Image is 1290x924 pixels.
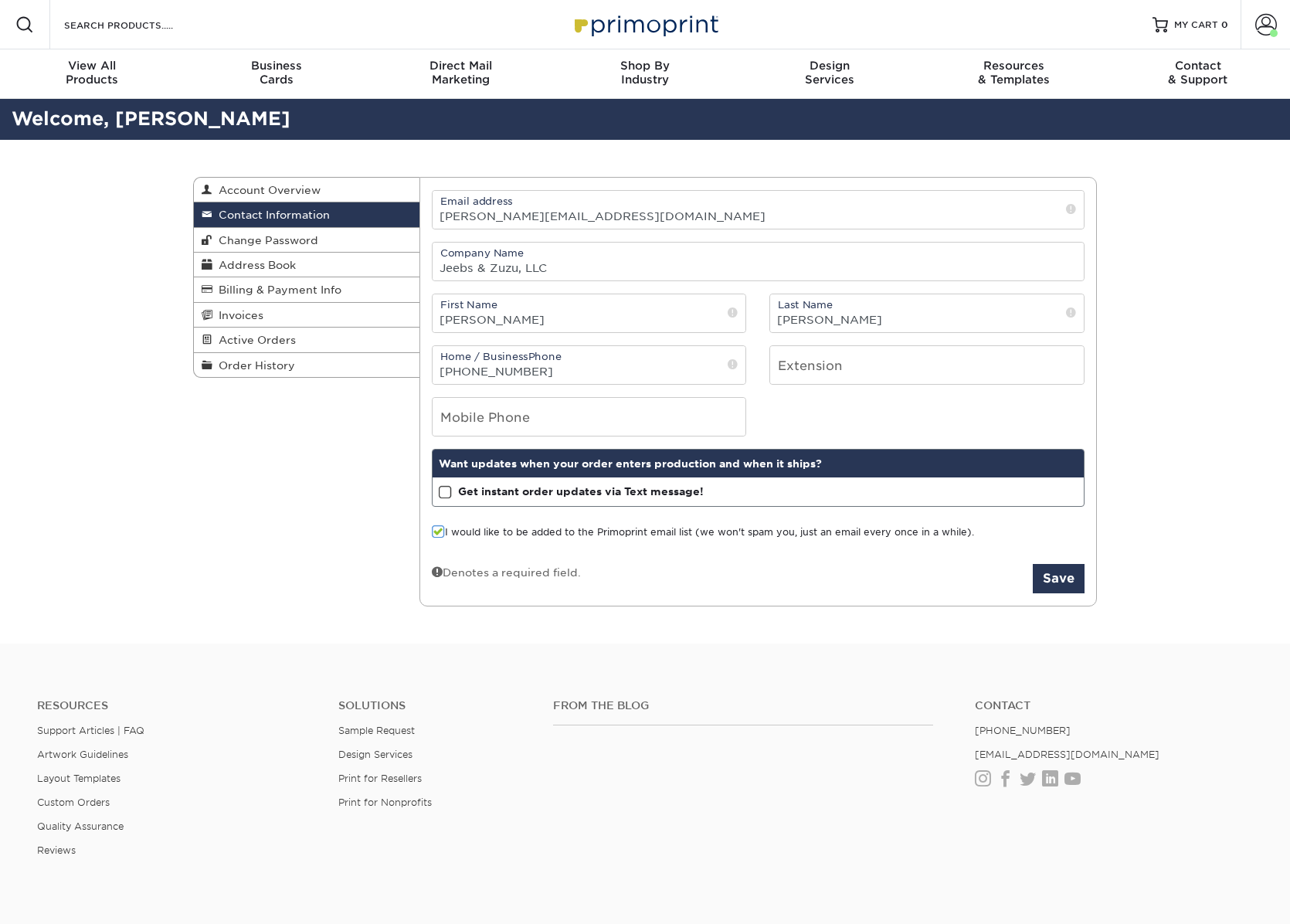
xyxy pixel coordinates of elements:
span: Billing & Payment Info [212,284,341,296]
a: Change Password [194,228,419,253]
span: Contact [1105,59,1290,73]
h4: From the Blog [553,699,933,712]
a: Resources& Templates [922,49,1106,99]
input: SEARCH PRODUCTS..... [63,15,213,34]
a: Reviews [37,844,76,856]
a: Quality Assurance [37,820,124,832]
label: I would like to be added to the Primoprint email list (we won't spam you, just an email every onc... [432,525,974,540]
div: Cards [185,59,369,87]
span: 0 [1221,19,1228,30]
a: Shop ByIndustry [553,49,738,99]
span: Contact Information [212,209,330,221]
span: MY CART [1174,19,1218,32]
span: Account Overview [212,184,321,196]
span: Design [737,59,922,73]
a: Artwork Guidelines [37,749,128,760]
div: Marketing [368,59,553,87]
div: & Templates [922,59,1106,87]
a: Account Overview [194,178,419,202]
a: Print for Nonprofits [338,797,432,808]
a: Design Services [338,749,412,760]
span: Direct Mail [368,59,553,73]
a: Address Book [194,253,419,277]
span: Resources [922,59,1106,73]
button: Save [1033,564,1085,593]
h4: Solutions [338,699,530,712]
span: Shop By [553,59,738,73]
a: Direct MailMarketing [368,49,553,99]
span: Invoices [212,309,263,321]
div: Industry [553,59,738,87]
span: Order History [212,359,295,372]
a: Active Orders [194,328,419,352]
a: Layout Templates [37,773,121,784]
a: Billing & Payment Info [194,277,419,302]
a: Support Articles | FAQ [37,725,144,736]
span: Address Book [212,259,296,271]
a: Custom Orders [37,797,110,808]
a: Contact& Support [1105,49,1290,99]
a: [PHONE_NUMBER] [975,725,1071,736]
span: Change Password [212,234,318,246]
a: Contact Information [194,202,419,227]
div: Denotes a required field. [432,564,581,580]
a: DesignServices [737,49,922,99]
span: Business [185,59,369,73]
a: [EMAIL_ADDRESS][DOMAIN_NAME] [975,749,1159,760]
a: BusinessCards [185,49,369,99]
h4: Resources [37,699,315,712]
a: Contact [975,699,1253,712]
strong: Get instant order updates via Text message! [458,485,704,498]
a: Print for Resellers [338,773,422,784]
a: Order History [194,353,419,377]
img: Primoprint [568,8,722,41]
div: & Support [1105,59,1290,87]
div: Want updates when your order enters production and when it ships? [433,450,1085,477]
span: Active Orders [212,334,296,346]
a: Sample Request [338,725,415,736]
a: Invoices [194,303,419,328]
div: Services [737,59,922,87]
